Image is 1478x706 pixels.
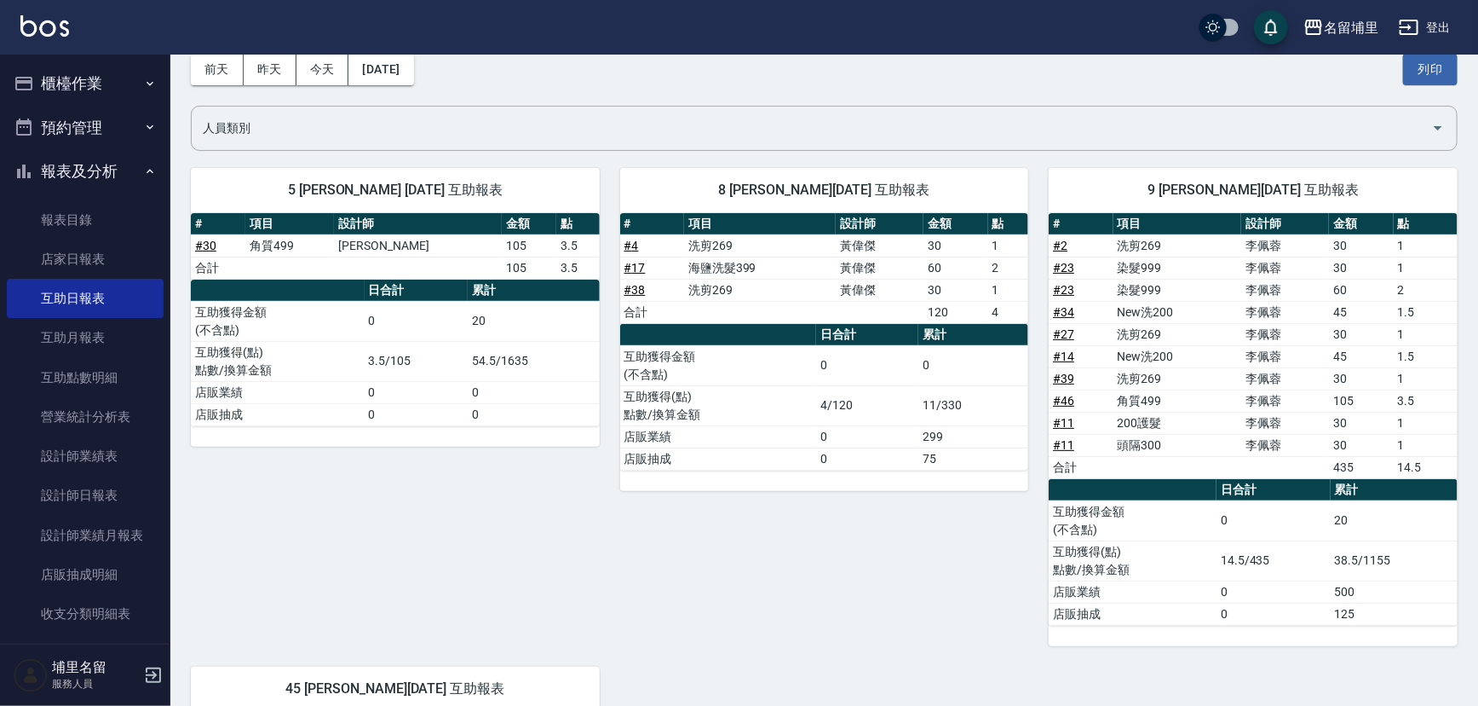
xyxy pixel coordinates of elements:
td: 店販業績 [191,381,365,403]
td: 1 [1394,412,1458,434]
h5: 埔里名留 [52,659,139,676]
td: 3.5 [556,234,599,257]
td: 1 [988,234,1029,257]
table: a dense table [191,213,600,280]
td: 3.5 [1394,390,1458,412]
button: 客戶管理 [7,640,164,685]
td: 125 [1331,603,1458,625]
th: 日合計 [1216,479,1331,501]
td: 洗剪269 [1113,367,1241,390]
th: 點 [988,213,1029,235]
td: 互助獲得(點) 點數/換算金額 [191,341,365,381]
td: 黃偉傑 [836,234,923,257]
td: 14.5/435 [1216,541,1331,581]
th: 項目 [245,213,334,235]
td: 合計 [1049,456,1113,478]
td: 299 [918,425,1028,448]
td: 染髮999 [1113,279,1241,301]
td: 200護髮 [1113,412,1241,434]
td: 11/330 [918,385,1028,425]
td: 30 [923,279,987,301]
td: 105 [502,257,556,279]
input: 人員名稱 [198,113,1424,143]
td: 105 [1329,390,1393,412]
td: 角質499 [245,234,334,257]
td: 30 [1329,412,1393,434]
td: 120 [923,301,987,323]
td: 李佩蓉 [1241,323,1329,345]
td: 店販業績 [620,425,817,448]
th: 日合計 [365,280,469,302]
th: 項目 [1113,213,1241,235]
span: 5 [PERSON_NAME] [DATE] 互助報表 [211,182,579,199]
td: 1 [1394,323,1458,345]
td: 染髮999 [1113,257,1241,279]
td: 500 [1331,581,1458,603]
td: 互助獲得(點) 點數/換算金額 [620,385,817,425]
td: 海鹽洗髮399 [684,257,836,279]
td: 30 [923,234,987,257]
th: 金額 [1329,213,1393,235]
th: 設計師 [334,213,502,235]
th: 點 [1394,213,1458,235]
td: 黃偉傑 [836,279,923,301]
td: New洗200 [1113,345,1241,367]
td: 0 [918,345,1028,385]
a: 收支分類明細表 [7,594,164,634]
td: 互助獲得金額 (不含點) [620,345,817,385]
td: 30 [1329,434,1393,456]
td: 0 [1216,581,1331,603]
a: 設計師業績表 [7,437,164,476]
table: a dense table [191,280,600,426]
td: 洗剪269 [684,279,836,301]
span: 45 [PERSON_NAME][DATE] 互助報表 [211,680,579,697]
a: #30 [195,239,216,252]
button: save [1254,10,1288,44]
a: 報表目錄 [7,200,164,240]
td: 60 [1329,279,1393,301]
td: 3.5/105 [365,341,469,381]
th: 點 [556,213,599,235]
td: 1.5 [1394,345,1458,367]
td: 1.5 [1394,301,1458,323]
td: 李佩蓉 [1241,345,1329,367]
td: 1 [988,279,1029,301]
a: 店販抽成明細 [7,555,164,594]
td: 店販抽成 [620,448,817,470]
table: a dense table [620,324,1029,471]
th: 金額 [502,213,556,235]
td: 李佩蓉 [1241,257,1329,279]
a: 營業統計分析表 [7,397,164,437]
td: 30 [1329,367,1393,390]
button: 名留埔里 [1297,10,1385,45]
img: Logo [20,15,69,37]
td: 45 [1329,345,1393,367]
td: 0 [816,448,918,470]
td: 合計 [191,257,245,279]
td: 0 [365,381,469,403]
td: 60 [923,257,987,279]
button: [DATE] [348,54,413,85]
td: 李佩蓉 [1241,234,1329,257]
td: 黃偉傑 [836,257,923,279]
th: 累計 [468,280,599,302]
td: 李佩蓉 [1241,390,1329,412]
td: 0 [468,381,599,403]
td: 李佩蓉 [1241,301,1329,323]
th: # [620,213,684,235]
button: Open [1424,114,1452,142]
button: 前天 [191,54,244,85]
a: 店家日報表 [7,240,164,279]
td: 1 [1394,234,1458,257]
td: 4/120 [816,385,918,425]
td: 2 [988,257,1029,279]
td: 李佩蓉 [1241,412,1329,434]
img: Person [14,658,48,692]
a: #23 [1053,283,1074,297]
td: 20 [1331,501,1458,541]
a: 互助日報表 [7,279,164,318]
td: 頭隔300 [1113,434,1241,456]
td: 1 [1394,257,1458,279]
td: 店販抽成 [1049,603,1216,625]
button: 今天 [296,54,349,85]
